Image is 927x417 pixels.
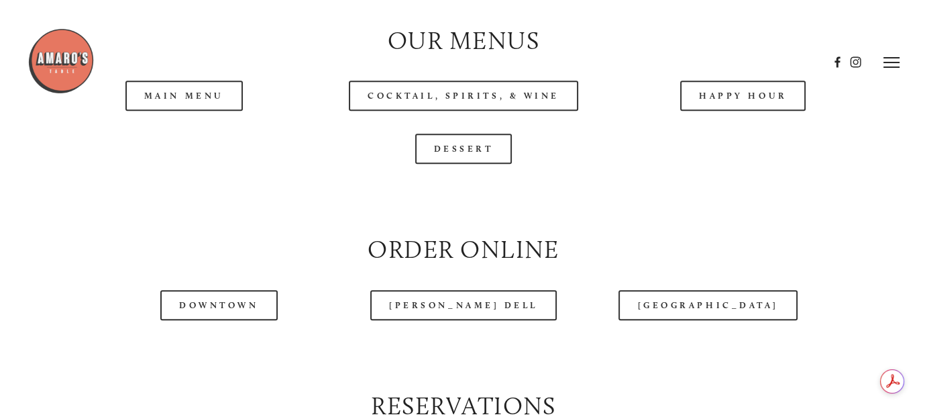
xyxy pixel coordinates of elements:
a: [PERSON_NAME] Dell [370,290,557,320]
a: Downtown [160,290,277,320]
a: [GEOGRAPHIC_DATA] [618,290,797,320]
img: Amaro's Table [28,28,95,95]
h2: Order Online [56,232,871,267]
a: Dessert [415,134,512,164]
